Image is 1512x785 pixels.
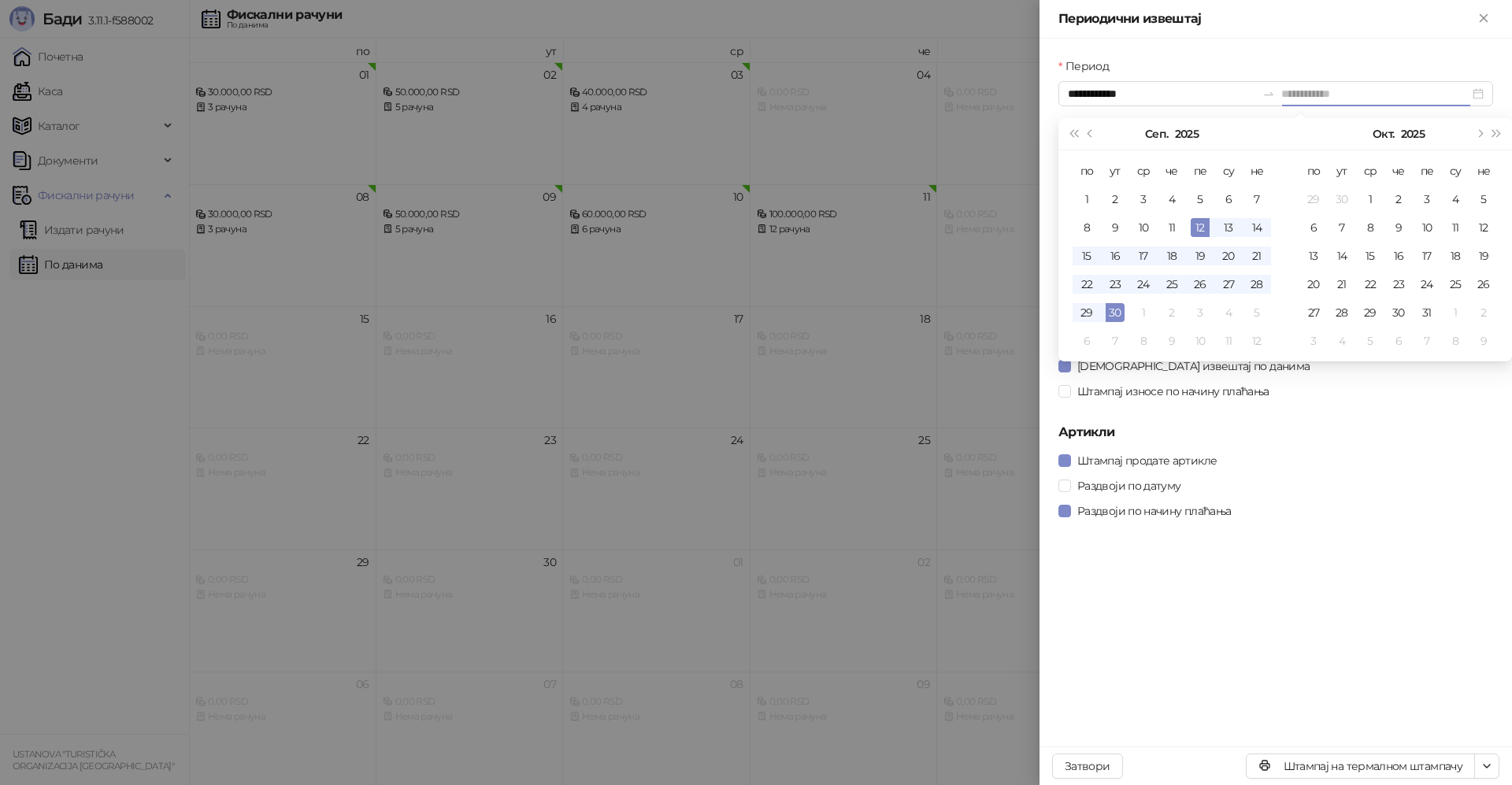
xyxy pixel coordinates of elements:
td: 2025-10-31 [1413,298,1441,327]
div: 2 [1162,303,1181,322]
td: 2025-09-22 [1073,270,1101,298]
div: 23 [1389,275,1408,294]
th: пе [1413,157,1441,185]
span: to [1262,87,1275,100]
td: 2025-10-12 [1243,327,1271,355]
td: 2025-10-03 [1413,185,1441,213]
td: 2025-10-26 [1469,270,1498,298]
td: 2025-09-09 [1101,213,1129,242]
td: 2025-10-01 [1129,298,1158,327]
div: 2 [1474,303,1493,322]
div: 8 [1361,218,1380,237]
td: 2025-09-25 [1158,270,1186,298]
div: 28 [1332,303,1351,322]
td: 2025-09-16 [1101,242,1129,270]
td: 2025-10-25 [1441,270,1469,298]
td: 2025-09-21 [1243,242,1271,270]
td: 2025-09-30 [1328,185,1356,213]
div: 4 [1332,331,1351,350]
div: 5 [1361,331,1380,350]
div: 7 [1247,190,1266,209]
td: 2025-11-06 [1384,327,1413,355]
div: 6 [1077,331,1096,350]
div: 5 [1191,190,1210,209]
td: 2025-10-07 [1328,213,1356,242]
div: 11 [1219,331,1238,350]
th: по [1073,157,1101,185]
div: 21 [1332,275,1351,294]
div: 4 [1219,303,1238,322]
td: 2025-11-05 [1356,327,1384,355]
th: ср [1356,157,1384,185]
button: Изабери месец [1373,118,1394,150]
td: 2025-09-19 [1186,242,1214,270]
td: 2025-10-06 [1299,213,1328,242]
div: 7 [1417,331,1436,350]
button: Изабери годину [1175,118,1199,150]
td: 2025-11-02 [1469,298,1498,327]
td: 2025-10-10 [1413,213,1441,242]
div: 9 [1474,331,1493,350]
div: 31 [1417,303,1436,322]
div: 19 [1191,246,1210,265]
div: 6 [1304,218,1323,237]
div: 2 [1389,190,1408,209]
div: 12 [1247,331,1266,350]
div: 30 [1106,303,1125,322]
div: 8 [1077,218,1096,237]
td: 2025-10-14 [1328,242,1356,270]
td: 2025-09-28 [1243,270,1271,298]
div: 14 [1332,246,1351,265]
div: 12 [1191,218,1210,237]
div: 6 [1219,190,1238,209]
div: 29 [1361,303,1380,322]
button: Следећи месец (PageDown) [1470,118,1488,150]
div: 10 [1191,331,1210,350]
div: 9 [1162,331,1181,350]
td: 2025-09-29 [1073,298,1101,327]
button: Претходни месец (PageUp) [1082,118,1099,150]
td: 2025-10-05 [1243,298,1271,327]
div: 1 [1361,190,1380,209]
div: 30 [1332,190,1351,209]
th: не [1469,157,1498,185]
td: 2025-09-03 [1129,185,1158,213]
td: 2025-10-09 [1158,327,1186,355]
td: 2025-10-08 [1356,213,1384,242]
div: 27 [1304,303,1323,322]
div: 15 [1077,246,1096,265]
button: Претходна година (Control + left) [1065,118,1082,150]
span: [DEMOGRAPHIC_DATA] извештај по данима [1071,357,1316,375]
td: 2025-10-19 [1469,242,1498,270]
div: 22 [1077,275,1096,294]
span: Штампај износе по начину плаћања [1071,383,1276,400]
td: 2025-09-24 [1129,270,1158,298]
div: 16 [1106,246,1125,265]
td: 2025-09-18 [1158,242,1186,270]
td: 2025-09-14 [1243,213,1271,242]
td: 2025-09-26 [1186,270,1214,298]
td: 2025-09-15 [1073,242,1101,270]
div: 8 [1446,331,1465,350]
td: 2025-09-01 [1073,185,1101,213]
div: 22 [1361,275,1380,294]
div: 16 [1389,246,1408,265]
td: 2025-10-22 [1356,270,1384,298]
td: 2025-10-08 [1129,327,1158,355]
div: 13 [1304,246,1323,265]
td: 2025-11-03 [1299,327,1328,355]
button: Штампај на термалном штампачу [1246,754,1475,779]
div: 1 [1446,303,1465,322]
div: 1 [1134,303,1153,322]
td: 2025-09-05 [1186,185,1214,213]
div: 7 [1106,331,1125,350]
th: че [1384,157,1413,185]
div: 10 [1417,218,1436,237]
div: 3 [1191,303,1210,322]
td: 2025-11-09 [1469,327,1498,355]
td: 2025-09-23 [1101,270,1129,298]
div: 17 [1417,246,1436,265]
td: 2025-10-20 [1299,270,1328,298]
div: 2 [1106,190,1125,209]
td: 2025-10-10 [1186,327,1214,355]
